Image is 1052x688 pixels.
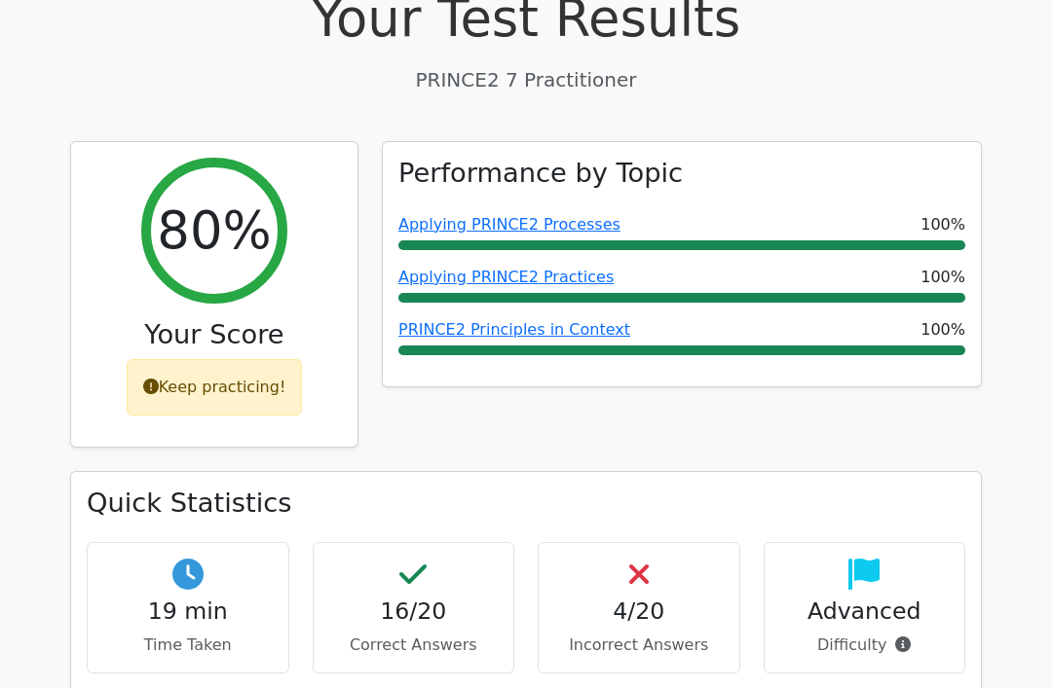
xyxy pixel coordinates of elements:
p: Incorrect Answers [554,634,724,657]
h4: 16/20 [329,597,499,625]
h4: Advanced [780,597,950,625]
span: 100% [920,266,965,289]
a: PRINCE2 Principles in Context [398,320,630,339]
p: Time Taken [103,634,273,657]
h3: Performance by Topic [398,158,683,190]
p: Difficulty [780,634,950,657]
h2: 80% [157,199,271,261]
p: Correct Answers [329,634,499,657]
a: Applying PRINCE2 Processes [398,215,620,234]
div: Keep practicing! [127,359,303,416]
span: 100% [920,318,965,342]
h3: Your Score [87,319,342,351]
span: 100% [920,213,965,236]
h3: Quick Statistics [87,488,965,520]
h4: 19 min [103,597,273,625]
h4: 4/20 [554,597,724,625]
p: PRINCE2 7 Practitioner [70,65,982,94]
a: Applying PRINCE2 Practices [398,268,614,286]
